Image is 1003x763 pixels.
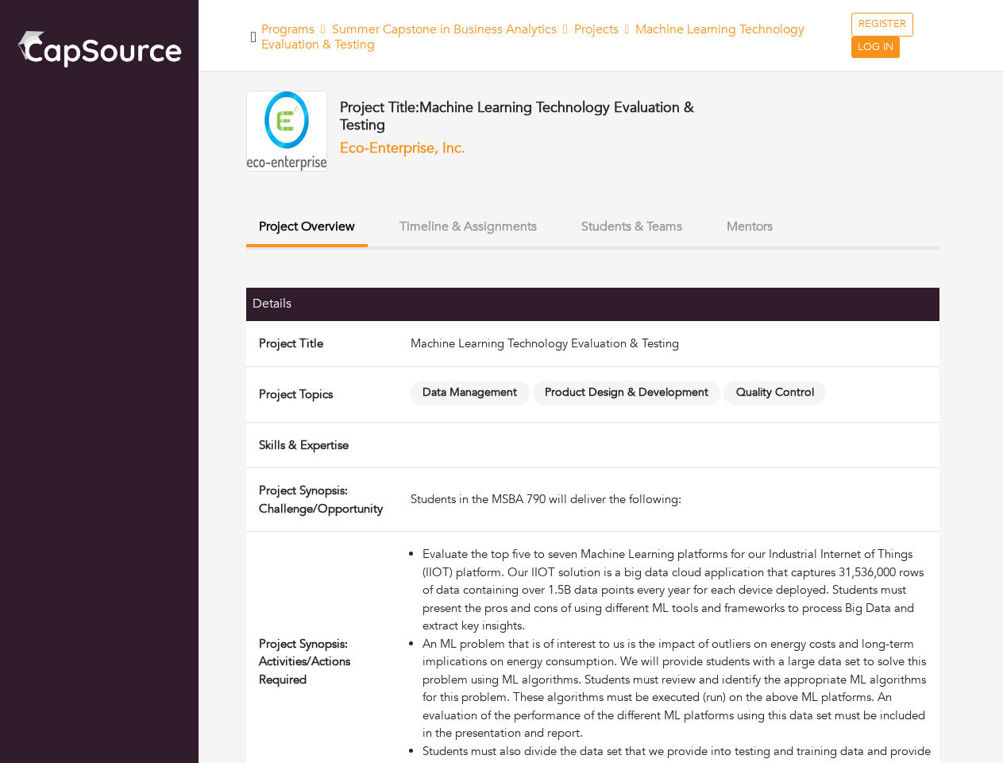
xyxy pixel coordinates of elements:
span: Quality Control [723,381,826,405]
button: Timeline & Assignments [387,210,550,244]
a: Programs [261,21,314,38]
td: Project Title [246,320,404,366]
img: cap_logo.png [16,28,183,69]
th: Details [246,288,404,320]
span: Machine Learning Technology Evaluation & Testing [340,98,694,135]
li: Evaluate the top five to seven Machine Learning platforms for our Industrial Internet of Things (... [422,545,933,635]
td: Machine Learning Technology Evaluation & Testing [404,320,939,366]
div: Students in the MSBA 790 will deliver the following: [411,490,933,509]
a: LOG IN [851,37,900,59]
td: Project Synopsis: Challenge/Opportunity [246,468,404,532]
button: Mentors [714,210,785,244]
a: Summer Capstone in Business Analytics [332,21,557,38]
a: REGISTER [851,13,913,37]
button: Students & Teams [569,210,695,244]
a: Projects [574,21,619,38]
li: An ML problem that is of interest to us is the impact of outliers on energy costs and long-term i... [422,635,933,742]
a: Eco-Enterprise, Inc. [340,138,465,158]
h4: Project Title: [340,99,731,134]
td: Skills & Expertise [246,422,404,468]
button: Project Overview [246,210,368,247]
img: eco-enterprise_Logo_vf.jpeg [246,91,327,172]
span: Machine Learning Technology Evaluation & Testing [261,21,805,53]
span: Data Management [411,381,530,405]
span: Product Design & Development [533,381,721,405]
td: Project Topics [246,366,404,422]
